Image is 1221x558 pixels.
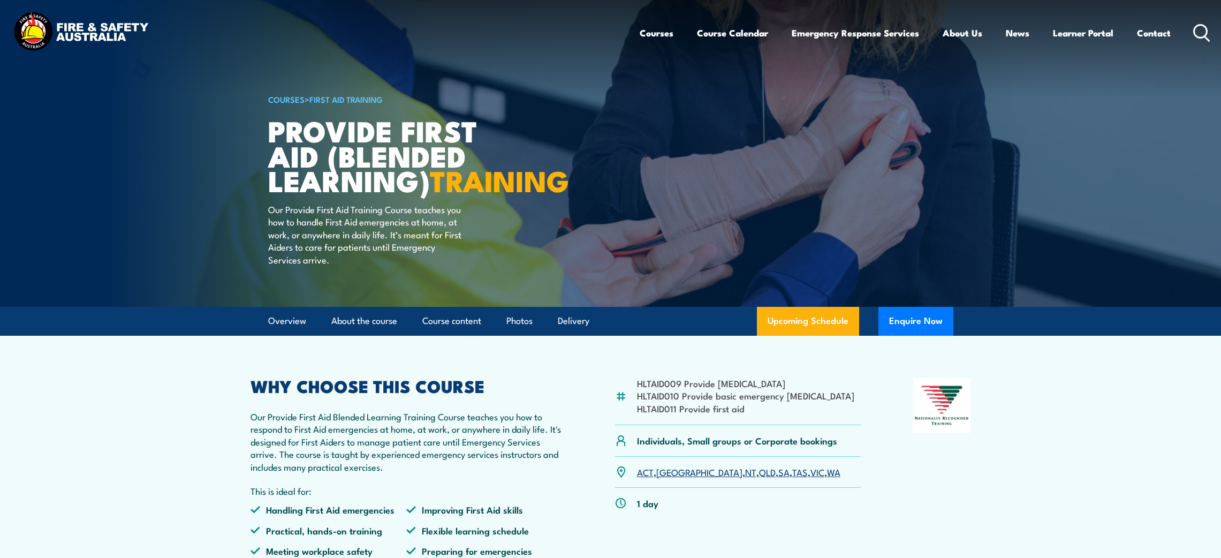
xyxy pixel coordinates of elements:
[251,485,563,497] p: This is ideal for:
[1137,19,1171,47] a: Contact
[251,503,407,516] li: Handling First Aid emergencies
[745,465,756,478] a: NT
[757,307,859,336] a: Upcoming Schedule
[268,93,305,105] a: COURSES
[406,524,563,537] li: Flexible learning schedule
[637,377,854,389] li: HLTAID009 Provide [MEDICAL_DATA]
[268,118,533,193] h1: Provide First Aid (Blended Learning)
[558,307,589,335] a: Delivery
[309,93,383,105] a: First Aid Training
[697,19,768,47] a: Course Calendar
[251,378,563,393] h2: WHY CHOOSE THIS COURSE
[913,378,971,433] img: Nationally Recognised Training logo.
[778,465,790,478] a: SA
[943,19,982,47] a: About Us
[422,307,481,335] a: Course content
[640,19,673,47] a: Courses
[637,466,840,478] p: , , , , , , ,
[268,307,306,335] a: Overview
[637,434,837,447] p: Individuals, Small groups or Corporate bookings
[637,389,854,402] li: HLTAID010 Provide basic emergency [MEDICAL_DATA]
[878,307,953,336] button: Enquire Now
[656,465,742,478] a: [GEOGRAPHIC_DATA]
[430,157,569,202] strong: TRAINING
[506,307,533,335] a: Photos
[810,465,824,478] a: VIC
[251,410,563,473] p: Our Provide First Aid Blended Learning Training Course teaches you how to respond to First Aid em...
[637,497,658,509] p: 1 day
[1053,19,1113,47] a: Learner Portal
[792,19,919,47] a: Emergency Response Services
[792,465,808,478] a: TAS
[251,524,407,537] li: Practical, hands-on training
[637,465,654,478] a: ACT
[637,402,854,414] li: HLTAID011 Provide first aid
[331,307,397,335] a: About the course
[268,93,533,105] h6: >
[1006,19,1029,47] a: News
[759,465,776,478] a: QLD
[406,503,563,516] li: Improving First Aid skills
[268,203,464,266] p: Our Provide First Aid Training Course teaches you how to handle First Aid emergencies at home, at...
[827,465,840,478] a: WA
